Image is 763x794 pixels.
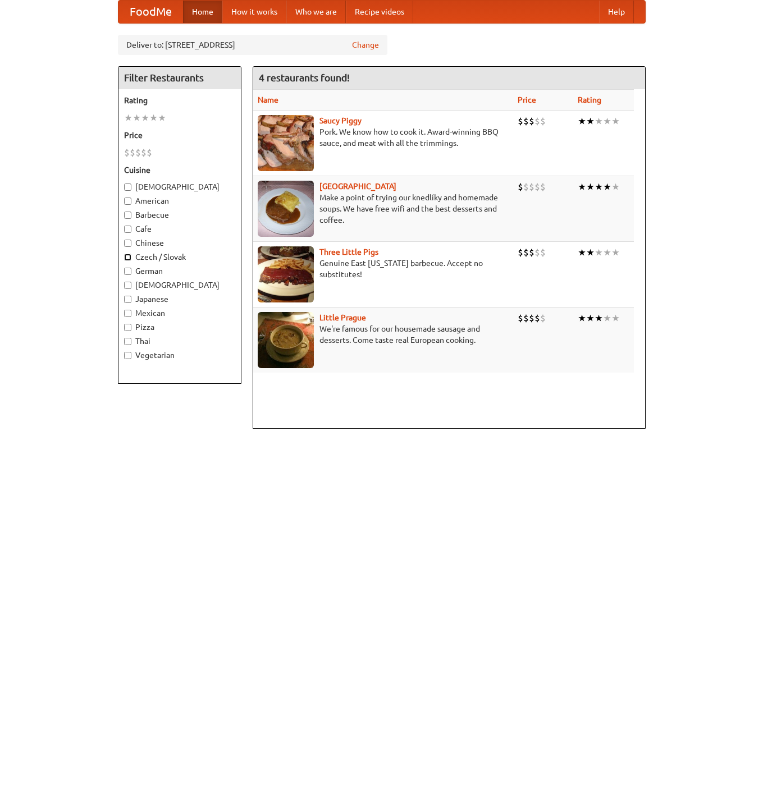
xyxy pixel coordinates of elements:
[518,95,536,104] a: Price
[124,181,235,192] label: [DEMOGRAPHIC_DATA]
[124,146,130,159] li: $
[603,115,611,127] li: ★
[124,223,235,235] label: Cafe
[540,312,546,324] li: $
[158,112,166,124] li: ★
[124,237,235,249] label: Chinese
[258,323,509,346] p: We're famous for our housemade sausage and desserts. Come taste real European cooking.
[603,312,611,324] li: ★
[124,282,131,289] input: [DEMOGRAPHIC_DATA]
[118,1,183,23] a: FoodMe
[534,246,540,259] li: $
[578,246,586,259] li: ★
[118,35,387,55] div: Deliver to: [STREET_ADDRESS]
[124,324,131,331] input: Pizza
[124,183,131,191] input: [DEMOGRAPHIC_DATA]
[540,181,546,193] li: $
[124,226,131,233] input: Cafe
[124,338,131,345] input: Thai
[124,212,131,219] input: Barbecue
[286,1,346,23] a: Who we are
[578,312,586,324] li: ★
[534,115,540,127] li: $
[124,307,235,319] label: Mexican
[124,240,131,247] input: Chinese
[540,115,546,127] li: $
[319,116,362,125] b: Saucy Piggy
[183,1,222,23] a: Home
[149,112,158,124] li: ★
[118,67,241,89] h4: Filter Restaurants
[124,95,235,106] h5: Rating
[523,312,529,324] li: $
[586,115,595,127] li: ★
[124,293,235,305] label: Japanese
[258,181,314,237] img: czechpoint.jpg
[319,182,396,191] a: [GEOGRAPHIC_DATA]
[518,115,523,127] li: $
[258,258,509,280] p: Genuine East [US_STATE] barbecue. Accept no substitutes!
[258,246,314,302] img: littlepigs.jpg
[124,336,235,347] label: Thai
[611,115,620,127] li: ★
[603,181,611,193] li: ★
[578,181,586,193] li: ★
[529,246,534,259] li: $
[599,1,634,23] a: Help
[222,1,286,23] a: How it works
[141,146,147,159] li: $
[124,198,131,205] input: American
[578,95,601,104] a: Rating
[523,115,529,127] li: $
[124,209,235,221] label: Barbecue
[124,254,131,261] input: Czech / Slovak
[578,115,586,127] li: ★
[147,146,152,159] li: $
[124,265,235,277] label: German
[124,296,131,303] input: Japanese
[124,112,133,124] li: ★
[258,312,314,368] img: littleprague.jpg
[259,72,350,83] ng-pluralize: 4 restaurants found!
[124,130,235,141] h5: Price
[124,350,235,361] label: Vegetarian
[534,312,540,324] li: $
[595,115,603,127] li: ★
[319,247,378,256] a: Three Little Pigs
[529,115,534,127] li: $
[352,39,379,51] a: Change
[586,181,595,193] li: ★
[518,312,523,324] li: $
[523,181,529,193] li: $
[595,312,603,324] li: ★
[258,95,278,104] a: Name
[540,246,546,259] li: $
[534,181,540,193] li: $
[124,251,235,263] label: Czech / Slovak
[124,352,131,359] input: Vegetarian
[518,246,523,259] li: $
[595,181,603,193] li: ★
[135,146,141,159] li: $
[124,322,235,333] label: Pizza
[523,246,529,259] li: $
[603,246,611,259] li: ★
[124,310,131,317] input: Mexican
[258,115,314,171] img: saucy.jpg
[529,181,534,193] li: $
[258,126,509,149] p: Pork. We know how to cook it. Award-winning BBQ sauce, and meat with all the trimmings.
[124,195,235,206] label: American
[258,192,509,226] p: Make a point of trying our knedlíky and homemade soups. We have free wifi and the best desserts a...
[124,279,235,291] label: [DEMOGRAPHIC_DATA]
[595,246,603,259] li: ★
[319,313,366,322] a: Little Prague
[586,312,595,324] li: ★
[124,164,235,176] h5: Cuisine
[529,312,534,324] li: $
[611,246,620,259] li: ★
[130,146,135,159] li: $
[133,112,141,124] li: ★
[611,181,620,193] li: ★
